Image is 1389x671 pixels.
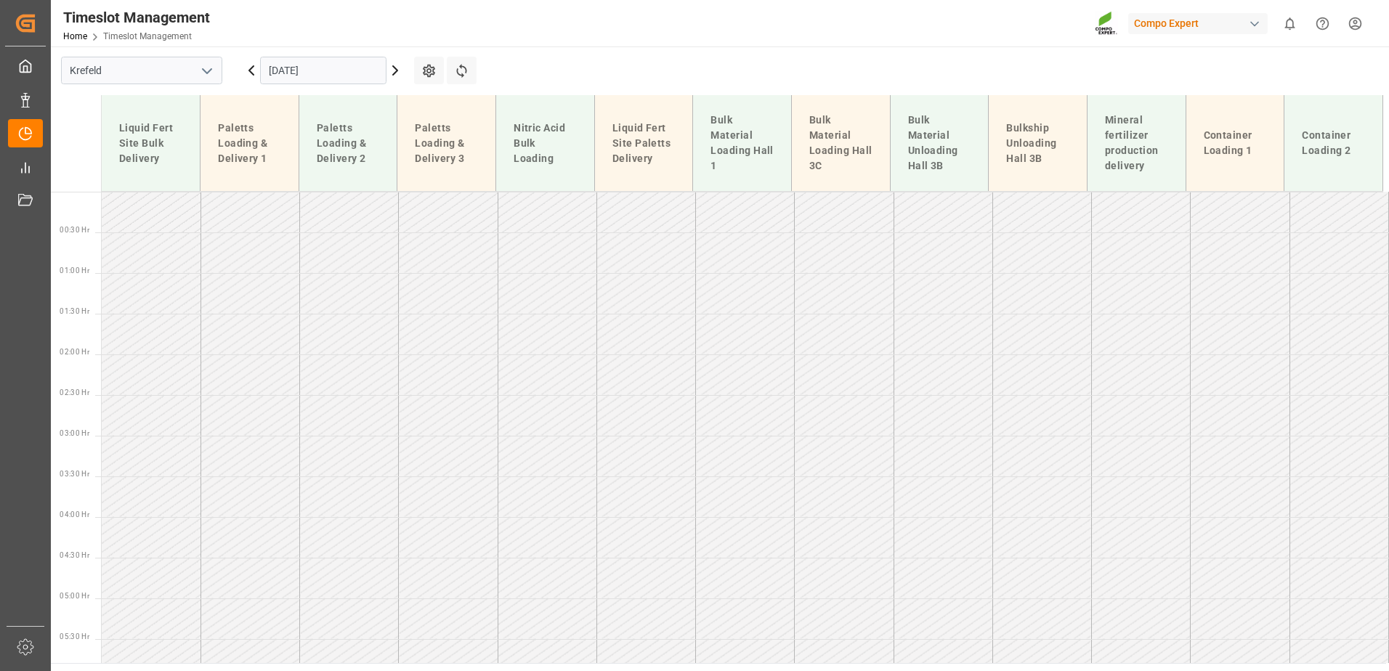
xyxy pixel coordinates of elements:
[113,115,188,172] div: Liquid Fert Site Bulk Delivery
[902,107,977,179] div: Bulk Material Unloading Hall 3B
[1198,122,1273,164] div: Container Loading 1
[60,429,89,437] span: 03:00 Hr
[60,267,89,274] span: 01:00 Hr
[1099,107,1174,179] div: Mineral fertilizer production delivery
[63,31,87,41] a: Home
[60,226,89,234] span: 00:30 Hr
[60,511,89,518] span: 04:00 Hr
[1296,122,1371,164] div: Container Loading 2
[409,115,484,172] div: Paletts Loading & Delivery 3
[63,7,210,28] div: Timeslot Management
[260,57,386,84] input: DD.MM.YYYY
[60,348,89,356] span: 02:00 Hr
[61,57,222,84] input: Type to search/select
[60,389,89,396] span: 02:30 Hr
[1095,11,1118,36] img: Screenshot%202023-09-29%20at%2010.02.21.png_1712312052.png
[508,115,583,172] div: Nitric Acid Bulk Loading
[60,551,89,559] span: 04:30 Hr
[1128,9,1273,37] button: Compo Expert
[1273,7,1306,40] button: show 0 new notifications
[195,60,217,82] button: open menu
[607,115,681,172] div: Liquid Fert Site Paletts Delivery
[60,307,89,315] span: 01:30 Hr
[60,633,89,640] span: 05:30 Hr
[60,470,89,478] span: 03:30 Hr
[1306,7,1339,40] button: Help Center
[311,115,386,172] div: Paletts Loading & Delivery 2
[1000,115,1075,172] div: Bulkship Unloading Hall 3B
[1128,13,1268,34] div: Compo Expert
[60,592,89,600] span: 05:00 Hr
[212,115,287,172] div: Paletts Loading & Delivery 1
[803,107,878,179] div: Bulk Material Loading Hall 3C
[705,107,779,179] div: Bulk Material Loading Hall 1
